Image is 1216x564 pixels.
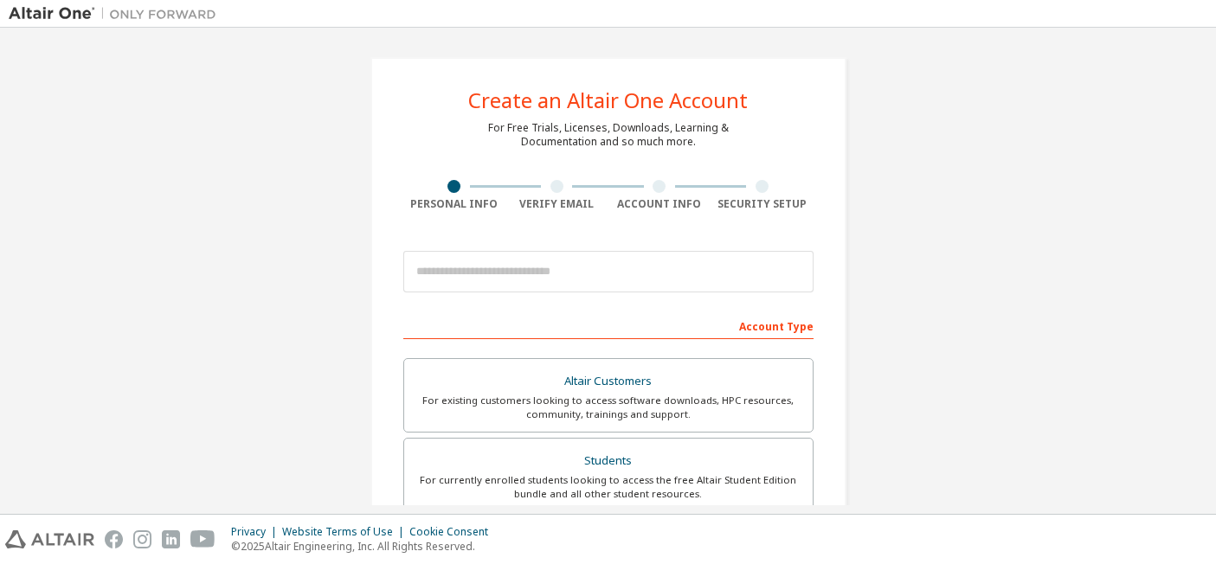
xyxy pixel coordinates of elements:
[415,394,802,421] div: For existing customers looking to access software downloads, HPC resources, community, trainings ...
[133,530,151,548] img: instagram.svg
[231,539,499,554] p: © 2025 Altair Engineering, Inc. All Rights Reserved.
[231,525,282,539] div: Privacy
[190,530,216,548] img: youtube.svg
[488,121,729,149] div: For Free Trials, Licenses, Downloads, Learning & Documentation and so much more.
[409,525,499,539] div: Cookie Consent
[282,525,409,539] div: Website Terms of Use
[608,197,711,211] div: Account Info
[5,530,94,548] img: altair_logo.svg
[415,369,802,394] div: Altair Customers
[105,530,123,548] img: facebook.svg
[162,530,180,548] img: linkedin.svg
[711,197,814,211] div: Security Setup
[403,197,506,211] div: Personal Info
[9,5,225,22] img: Altair One
[415,473,802,501] div: For currently enrolled students looking to access the free Altair Student Edition bundle and all ...
[505,197,608,211] div: Verify Email
[403,311,814,339] div: Account Type
[468,90,748,111] div: Create an Altair One Account
[415,449,802,473] div: Students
